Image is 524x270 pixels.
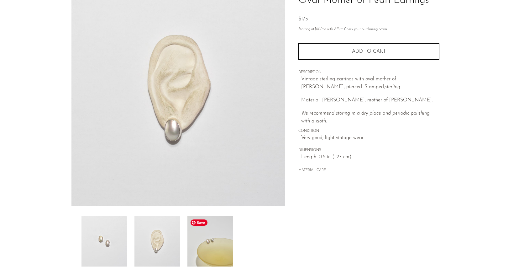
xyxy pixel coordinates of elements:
p: Material: [PERSON_NAME], mother of [PERSON_NAME]. [301,96,439,105]
a: Check your purchasing power - Learn more about Affirm Financing (opens in modal) [344,28,387,31]
span: Length: 0.5 in (1.27 cm) [301,153,439,161]
p: Starting at /mo with Affirm. [298,27,439,32]
span: DIMENSIONS [298,148,439,153]
span: CONDITION [298,128,439,134]
p: Vintage sterling earrings with oval mother of [PERSON_NAME], pierced. Stamped, [301,75,439,91]
span: Very good; light vintage wear. [301,134,439,142]
button: Add to cart [298,43,439,60]
button: MATERIAL CARE [298,168,326,173]
span: Save [191,219,207,226]
img: Oval Mother of Pearl Earrings [81,216,127,267]
span: Add to cart [352,49,386,55]
span: DESCRIPTION [298,70,439,75]
img: Oval Mother of Pearl Earrings [134,216,180,267]
i: We recommend storing in a dry place and periodic polishing with a cloth. [301,111,430,124]
em: sterling. [385,84,401,89]
img: Oval Mother of Pearl Earrings [187,216,233,267]
span: $60 [314,28,320,31]
span: $175 [298,17,308,22]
